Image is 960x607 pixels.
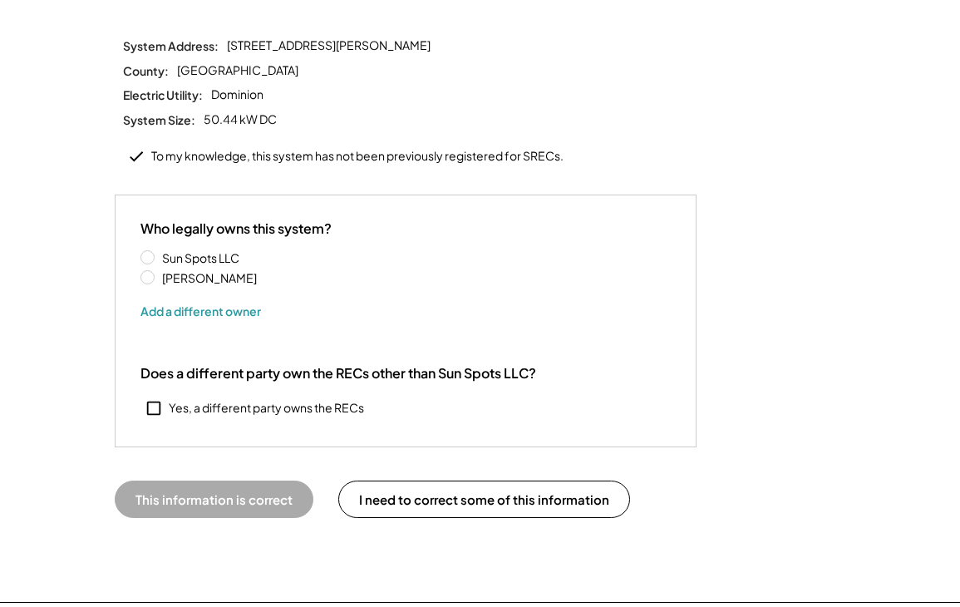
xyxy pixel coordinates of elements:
[211,86,263,103] div: Dominion
[140,299,261,323] button: Add a different owner
[123,38,219,53] div: System Address:
[151,148,564,165] div: To my knowledge, this system has not been previously registered for SRECs.
[338,481,630,518] button: I need to correct some of this information
[140,365,536,382] div: Does a different party own the RECs other than Sun Spots LLC?
[123,112,195,127] div: System Size:
[123,63,169,78] div: County:
[177,62,298,79] div: [GEOGRAPHIC_DATA]
[123,87,203,102] div: Electric Utility:
[227,37,431,54] div: [STREET_ADDRESS][PERSON_NAME]
[140,220,332,238] div: Who legally owns this system?
[204,111,277,128] div: 50.44 kW DC
[157,252,307,264] label: Sun Spots LLC
[157,272,307,284] label: [PERSON_NAME]
[169,400,364,417] div: Yes, a different party owns the RECs
[115,481,313,518] button: This information is correct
